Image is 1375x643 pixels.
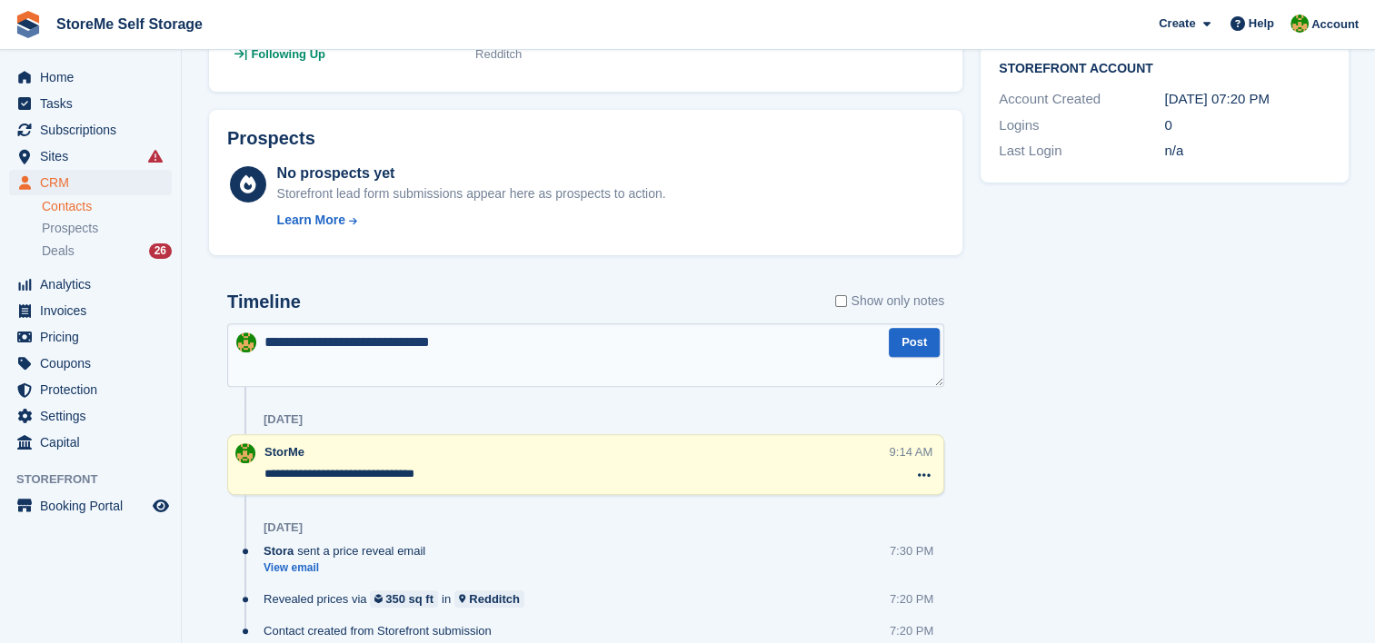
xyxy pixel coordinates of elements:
[236,332,256,352] img: StorMe
[999,58,1330,76] h2: Storefront Account
[40,324,149,350] span: Pricing
[9,91,172,116] a: menu
[9,298,172,323] a: menu
[264,560,434,576] a: View email
[40,272,149,297] span: Analytics
[251,45,325,64] span: Following Up
[9,272,172,297] a: menu
[9,117,172,143] a: menu
[40,403,149,429] span: Settings
[42,242,172,261] a: Deals 26
[999,141,1164,162] div: Last Login
[1249,15,1274,33] span: Help
[475,45,596,64] div: Redditch
[149,243,172,259] div: 26
[264,542,434,559] div: sent a price reveal email
[454,590,524,608] a: Redditch
[9,430,172,455] a: menu
[469,590,520,608] div: Redditch
[264,590,533,608] div: Revealed prices via in
[42,220,98,237] span: Prospects
[49,9,210,39] a: StoreMe Self Storage
[264,622,501,639] div: Contact created from Storefront submission
[148,149,163,163] i: Smart entry sync failures have occurred
[9,403,172,429] a: menu
[40,351,149,376] span: Coupons
[227,128,315,149] h2: Prospects
[244,45,247,64] span: |
[40,170,149,195] span: CRM
[150,495,172,517] a: Preview store
[264,412,303,427] div: [DATE]
[9,324,172,350] a: menu
[40,298,149,323] span: Invoices
[890,590,933,608] div: 7:20 PM
[42,219,172,238] a: Prospects
[999,89,1164,110] div: Account Created
[1311,15,1359,34] span: Account
[40,143,149,169] span: Sites
[277,211,666,230] a: Learn More
[9,143,172,169] a: menu
[264,520,303,535] div: [DATE]
[9,351,172,376] a: menu
[9,493,172,519] a: menu
[264,542,294,559] span: Stora
[235,443,255,463] img: StorMe
[1164,115,1330,136] div: 0
[1164,89,1330,110] div: [DATE] 07:20 PM
[890,622,933,639] div: 7:20 PM
[1159,15,1195,33] span: Create
[1290,15,1309,33] img: StorMe
[277,211,345,230] div: Learn More
[9,64,172,90] a: menu
[42,198,172,215] a: Contacts
[889,443,932,460] div: 9:14 AM
[1164,141,1330,162] div: n/a
[999,115,1164,136] div: Logins
[385,590,433,608] div: 350 sq ft
[889,328,940,358] button: Post
[40,117,149,143] span: Subscriptions
[890,542,933,559] div: 7:30 PM
[40,430,149,455] span: Capital
[40,377,149,402] span: Protection
[277,163,666,184] div: No prospects yet
[227,292,301,312] h2: Timeline
[42,242,75,260] span: Deals
[264,445,304,459] span: StorMe
[40,91,149,116] span: Tasks
[9,377,172,402] a: menu
[835,292,847,311] input: Show only notes
[9,170,172,195] a: menu
[370,590,438,608] a: 350 sq ft
[277,184,666,203] div: Storefront lead form submissions appear here as prospects to action.
[15,11,42,38] img: stora-icon-8386f47178a22dfd0bd8f6a31ec36ba5ce8667c1dd55bd0f319d3a0aa187defe.svg
[40,64,149,90] span: Home
[40,493,149,519] span: Booking Portal
[16,470,181,489] span: Storefront
[835,292,944,311] label: Show only notes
